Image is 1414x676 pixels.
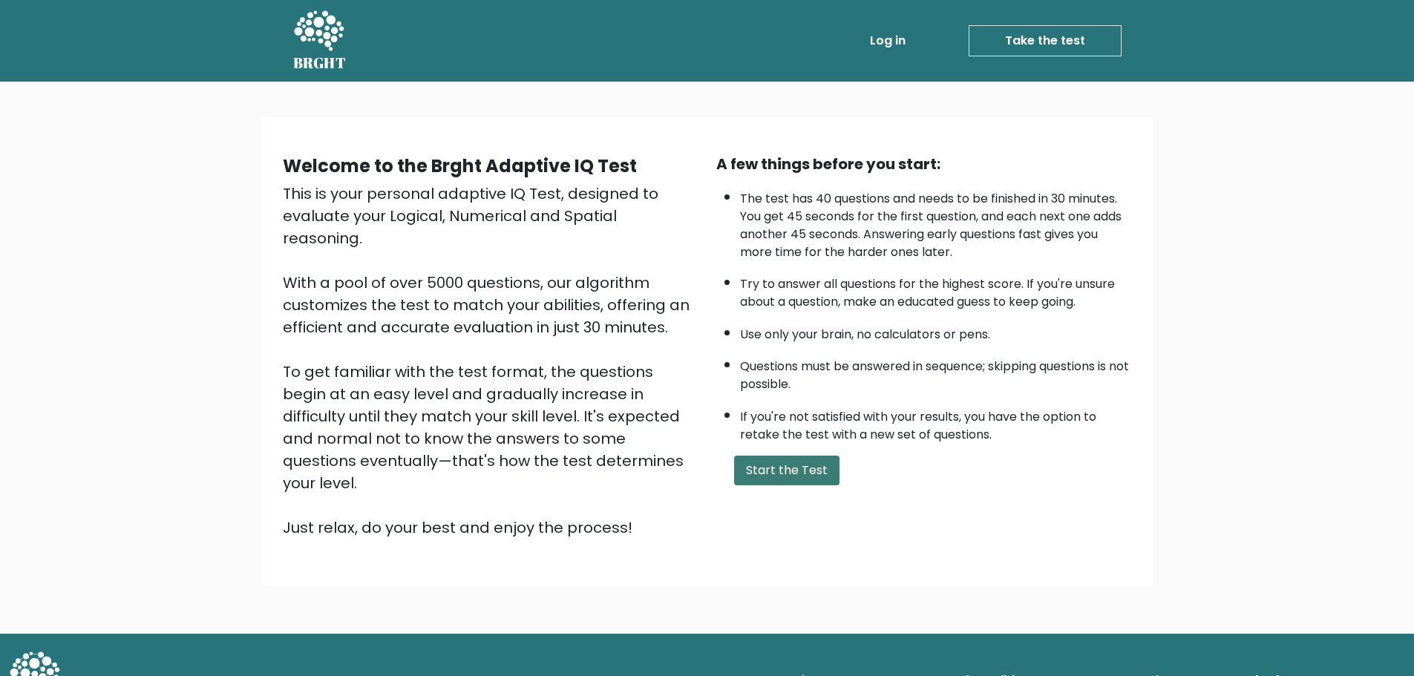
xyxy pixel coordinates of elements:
[740,350,1132,393] li: Questions must be answered in sequence; skipping questions is not possible.
[734,456,839,485] button: Start the Test
[864,26,911,56] a: Log in
[283,154,637,178] b: Welcome to the Brght Adaptive IQ Test
[716,153,1132,175] div: A few things before you start:
[740,268,1132,311] li: Try to answer all questions for the highest score. If you're unsure about a question, make an edu...
[283,183,698,539] div: This is your personal adaptive IQ Test, designed to evaluate your Logical, Numerical and Spatial ...
[740,401,1132,444] li: If you're not satisfied with your results, you have the option to retake the test with a new set ...
[293,6,347,76] a: BRGHT
[740,183,1132,261] li: The test has 40 questions and needs to be finished in 30 minutes. You get 45 seconds for the firs...
[293,54,347,72] h5: BRGHT
[969,25,1122,56] a: Take the test
[740,318,1132,344] li: Use only your brain, no calculators or pens.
